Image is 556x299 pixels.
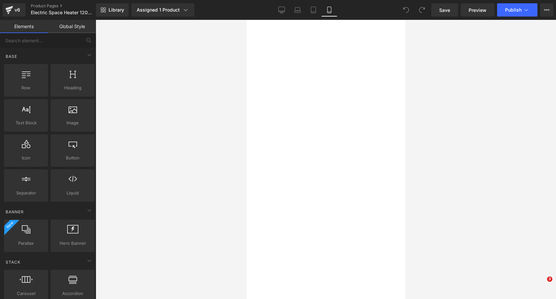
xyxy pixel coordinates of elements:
[53,190,93,196] span: Liquid
[6,84,46,91] span: Row
[415,3,429,17] button: Redo
[3,3,25,17] a: v6
[290,3,305,17] a: Laptop
[6,240,46,247] span: Parallax
[13,6,22,14] div: v6
[439,7,450,14] span: Save
[5,259,21,265] span: Stack
[6,290,46,297] span: Carousel
[321,3,337,17] a: Mobile
[533,277,549,292] iframe: Intercom live chat
[109,7,124,13] span: Library
[461,3,494,17] a: Preview
[305,3,321,17] a: Tablet
[505,7,522,13] span: Publish
[6,190,46,196] span: Separator
[53,240,93,247] span: Hero Banner
[6,154,46,161] span: Icon
[53,84,93,91] span: Heading
[53,154,93,161] span: Button
[6,119,46,126] span: Text Block
[497,3,537,17] button: Publish
[48,20,96,33] a: Global Style
[53,290,93,297] span: Accordion
[540,3,553,17] button: More
[96,3,129,17] a: New Library
[53,119,93,126] span: Image
[5,53,18,60] span: Base
[31,3,107,9] a: Product Pages
[31,10,94,15] span: Electric Space Heater 1200W Portable - Energy Efficient Small Room Heater for Indoor Use &amp; Ca...
[247,20,405,299] iframe: To enrich screen reader interactions, please activate Accessibility in Grammarly extension settings
[399,3,413,17] button: Undo
[274,3,290,17] a: Desktop
[469,7,486,14] span: Preview
[547,277,552,282] span: 3
[137,7,189,13] div: Assigned 1 Product
[5,209,24,215] span: Banner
